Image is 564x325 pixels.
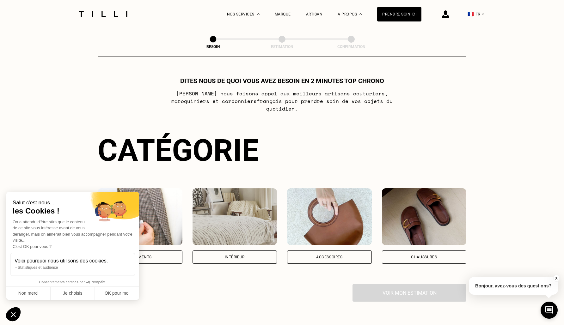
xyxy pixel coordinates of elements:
[257,13,260,15] img: Menu déroulant
[98,188,182,245] img: Vêtements
[468,11,474,17] span: 🇫🇷
[377,7,421,21] a: Prendre soin ici
[225,255,245,259] div: Intérieur
[359,13,362,15] img: Menu déroulant à propos
[316,255,343,259] div: Accessoires
[193,188,277,245] img: Intérieur
[181,45,245,49] div: Besoin
[157,90,408,112] p: [PERSON_NAME] nous faisons appel aux meilleurs artisans couturiers , maroquiniers et cordonniers ...
[411,255,437,259] div: Chaussures
[442,10,449,18] img: icône connexion
[98,133,466,168] div: Catégorie
[287,188,372,245] img: Accessoires
[250,45,314,49] div: Estimation
[482,13,484,15] img: menu déroulant
[382,188,467,245] img: Chaussures
[275,12,291,16] a: Marque
[306,12,323,16] a: Artisan
[320,45,383,49] div: Confirmation
[180,77,384,85] h1: Dites nous de quoi vous avez besoin en 2 minutes top chrono
[128,255,152,259] div: Vêtements
[469,277,558,295] p: Bonjour, avez-vous des questions?
[77,11,130,17] img: Logo du service de couturière Tilli
[553,275,559,282] button: X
